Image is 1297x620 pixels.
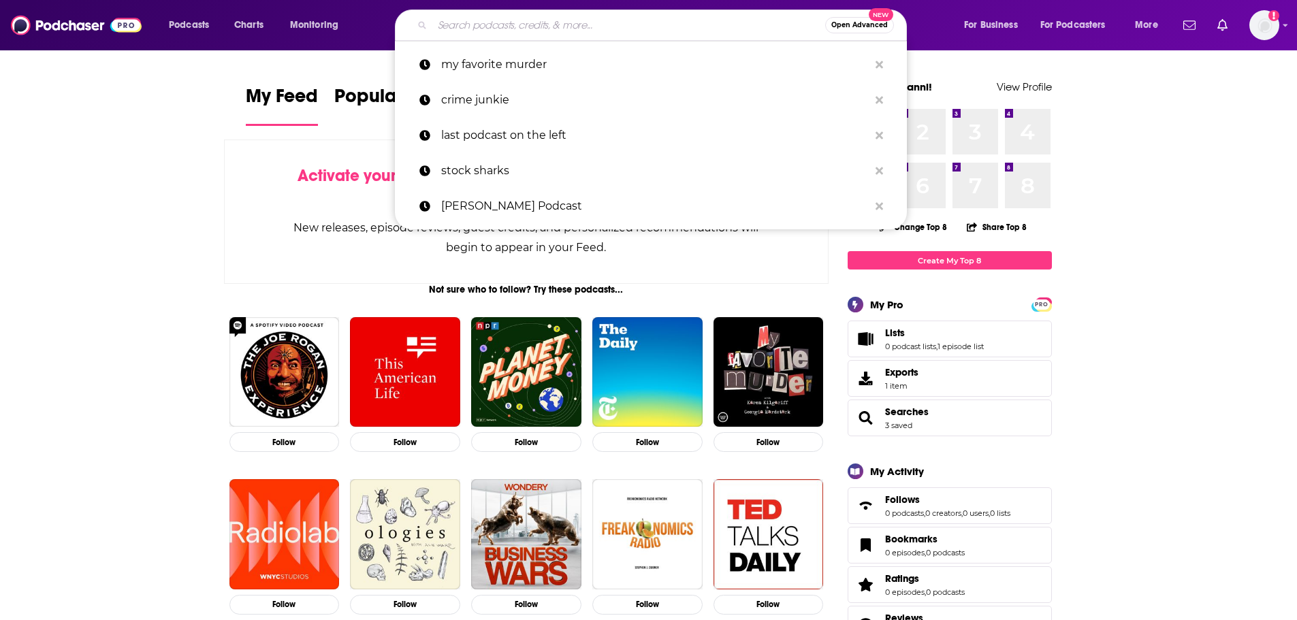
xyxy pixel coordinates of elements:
span: , [989,508,990,518]
button: open menu [281,14,356,36]
a: Charts [225,14,272,36]
img: My Favorite Murder with Karen Kilgariff and Georgia Hardstark [714,317,824,427]
a: 1 episode list [938,342,984,351]
button: Follow [350,432,460,452]
a: The Daily [592,317,703,427]
img: TED Talks Daily [714,479,824,589]
a: Ratings [885,572,965,585]
span: Exports [852,369,880,388]
img: Radiolab [229,479,340,589]
p: stock sharks [441,153,869,189]
span: Logged in as TyanniNiles [1249,10,1279,40]
span: Exports [885,366,918,378]
div: Search podcasts, credits, & more... [408,10,920,41]
span: Follows [848,487,1052,524]
div: My Pro [870,298,903,311]
button: Follow [592,595,703,615]
a: Ratings [852,575,880,594]
span: Open Advanced [831,22,888,29]
span: , [961,508,963,518]
span: Activate your Feed [298,165,437,186]
span: Searches [848,399,1052,436]
a: Lists [885,327,984,339]
a: crime junkie [395,82,907,118]
span: Follows [885,493,920,506]
a: Bookmarks [885,533,965,545]
a: Ologies with Alie Ward [350,479,460,589]
a: Follows [885,493,1010,506]
span: For Business [964,16,1018,35]
a: Searches [852,408,880,427]
a: my favorite murder [395,47,907,82]
img: User Profile [1249,10,1279,40]
p: last podcast on the left [441,118,869,153]
a: 0 users [963,508,989,518]
span: More [1135,16,1158,35]
div: by following Podcasts, Creators, Lists, and other Users! [293,166,760,206]
a: 0 podcasts [926,587,965,597]
span: , [936,342,938,351]
a: 0 lists [990,508,1010,518]
span: Podcasts [169,16,209,35]
span: Ratings [848,566,1052,603]
button: open menu [1125,14,1175,36]
a: last podcast on the left [395,118,907,153]
a: 0 creators [925,508,961,518]
img: Podchaser - Follow, Share and Rate Podcasts [11,12,142,38]
span: New [869,8,893,21]
a: Lists [852,329,880,348]
img: Business Wars [471,479,581,589]
a: 0 podcasts [926,548,965,557]
a: Freakonomics Radio [592,479,703,589]
div: My Activity [870,465,924,478]
a: Searches [885,406,929,418]
button: Share Top 8 [966,214,1027,240]
a: Bookmarks [852,536,880,555]
span: Charts [234,16,263,35]
div: Not sure who to follow? Try these podcasts... [224,284,829,295]
button: Change Top 8 [871,218,956,235]
button: open menu [955,14,1035,36]
button: Follow [229,432,340,452]
span: , [925,548,926,557]
img: This American Life [350,317,460,427]
p: Adam Schefter Podcast [441,189,869,224]
span: , [925,587,926,597]
a: Create My Top 8 [848,251,1052,270]
p: crime junkie [441,82,869,118]
span: PRO [1034,299,1050,310]
a: Show notifications dropdown [1212,14,1233,37]
span: Lists [848,321,1052,357]
svg: Add a profile image [1268,10,1279,21]
button: open menu [159,14,227,36]
button: open menu [1031,14,1125,36]
span: 1 item [885,381,918,391]
a: 0 podcast lists [885,342,936,351]
img: Planet Money [471,317,581,427]
a: [PERSON_NAME] Podcast [395,189,907,224]
img: The Joe Rogan Experience [229,317,340,427]
button: Open AdvancedNew [825,17,894,33]
p: my favorite murder [441,47,869,82]
a: Exports [848,360,1052,397]
span: My Feed [246,84,318,116]
span: Monitoring [290,16,338,35]
a: 3 saved [885,421,912,430]
button: Follow [714,432,824,452]
a: Show notifications dropdown [1178,14,1201,37]
a: stock sharks [395,153,907,189]
button: Show profile menu [1249,10,1279,40]
button: Follow [471,595,581,615]
div: New releases, episode reviews, guest credits, and personalized recommendations will begin to appe... [293,218,760,257]
span: Bookmarks [885,533,938,545]
a: 0 episodes [885,587,925,597]
span: For Podcasters [1040,16,1106,35]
